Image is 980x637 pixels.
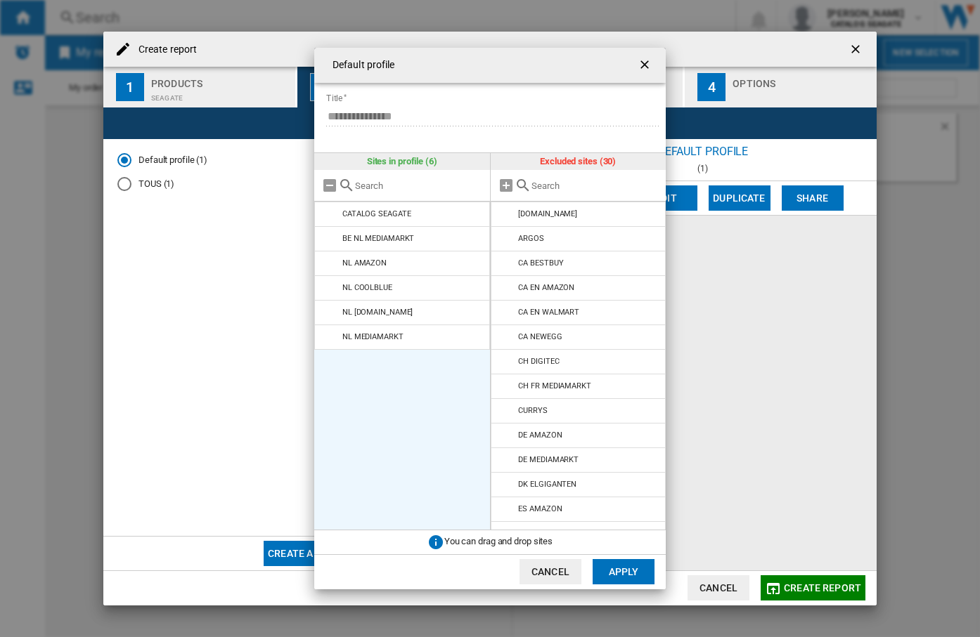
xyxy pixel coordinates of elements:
[491,153,666,170] div: Excluded sites (30)
[518,406,547,415] div: CURRYS
[342,283,392,292] div: NL COOLBLUE
[518,357,559,366] div: CH DIGITEC
[498,177,515,194] md-icon: Add all
[314,153,490,170] div: Sites in profile (6)
[342,209,411,218] div: CATALOG SEAGATE
[518,209,577,218] div: [DOMAIN_NAME]
[342,258,387,268] div: NL AMAZON
[518,283,574,292] div: CA EN AMAZON
[518,529,579,538] div: ES MEDIAMARKT
[342,234,414,243] div: BE NL MEDIAMARKT
[355,180,483,191] input: Search
[518,431,562,440] div: DE AMAZON
[518,332,562,341] div: CA NEWEGG
[325,58,395,72] h4: Default profile
[342,332,404,341] div: NL MEDIAMARKT
[518,234,544,243] div: ARGOS
[632,51,660,79] button: getI18NText('BUTTONS.CLOSE_DIALOG')
[518,258,563,268] div: CA BESTBUY
[638,58,655,74] ng-md-icon: getI18NText('BUTTONS.CLOSE_DIALOG')
[321,177,338,194] md-icon: Remove all
[518,381,591,390] div: CH FR MEDIAMARKT
[342,308,413,317] div: NL [DOMAIN_NAME]
[518,480,576,489] div: DK ELGIGANTEN
[531,180,659,191] input: Search
[518,504,562,513] div: ES AMAZON
[518,455,579,464] div: DE MEDIAMARKT
[520,559,581,584] button: Cancel
[444,536,553,546] span: You can drag and drop sites
[593,559,655,584] button: Apply
[518,308,579,317] div: CA EN WALMART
